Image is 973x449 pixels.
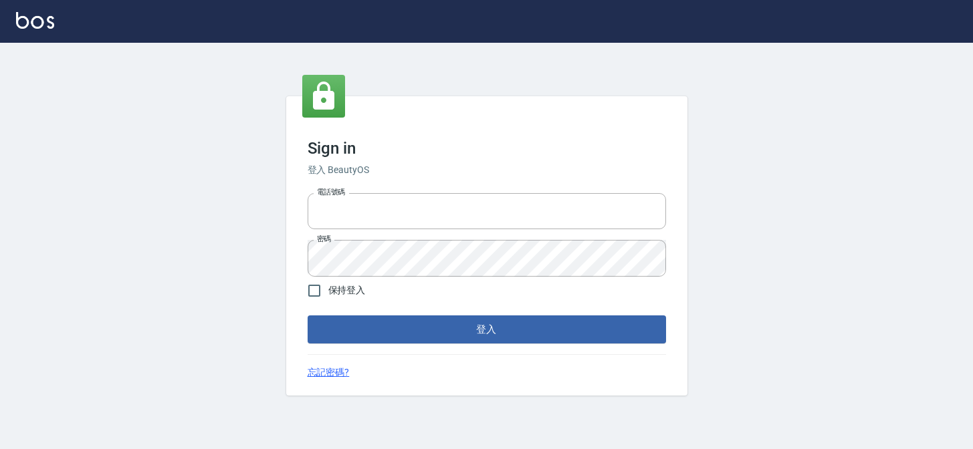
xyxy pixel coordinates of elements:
[308,365,350,380] a: 忘記密碼?
[308,139,666,158] h3: Sign in
[308,315,666,343] button: 登入
[328,283,366,297] span: 保持登入
[317,234,331,244] label: 密碼
[317,187,345,197] label: 電話號碼
[308,163,666,177] h6: 登入 BeautyOS
[16,12,54,29] img: Logo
